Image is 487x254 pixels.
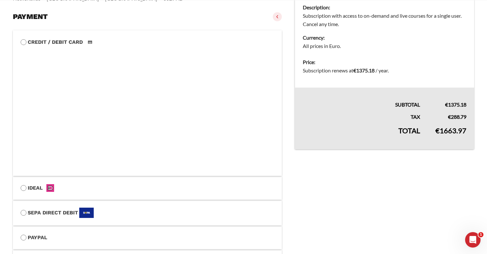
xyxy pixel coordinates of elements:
[21,185,26,191] input: iDEALiDEAL
[303,33,466,42] dt: Currency:
[303,3,466,12] dt: Description:
[376,67,388,73] span: / year
[303,67,389,73] span: Subscription renews at .
[303,58,466,66] dt: Price:
[21,38,274,46] label: Credit / Debit Card
[21,235,26,240] input: PayPal
[295,109,428,121] th: Tax
[448,114,466,120] bdi: 288.79
[448,114,451,120] span: €
[21,233,274,242] label: PayPal
[435,126,440,135] span: €
[295,88,428,109] th: Subtotal
[478,232,483,237] span: 1
[303,42,466,50] dd: All prices in Euro.
[21,210,26,216] input: SEPA Direct DebitSEPA
[21,39,26,45] input: Credit / Debit CardCredit / Debit Card
[79,208,94,218] img: SEPA
[353,67,356,73] span: €
[303,12,466,28] dd: Subscription with access to on-demand and live courses for a single user. Cancel any time.
[44,184,56,192] img: iDEAL
[19,45,273,168] iframe: Secure payment input frame
[84,38,96,46] img: Credit / Debit Card
[21,208,274,218] label: SEPA Direct Debit
[465,232,481,248] iframe: Intercom live chat
[445,101,448,108] span: €
[295,121,428,149] th: Total
[21,184,274,192] label: iDEAL
[435,126,466,135] bdi: 1663.97
[445,101,466,108] bdi: 1375.18
[13,12,48,21] h3: Payment
[353,67,375,73] bdi: 1375.18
